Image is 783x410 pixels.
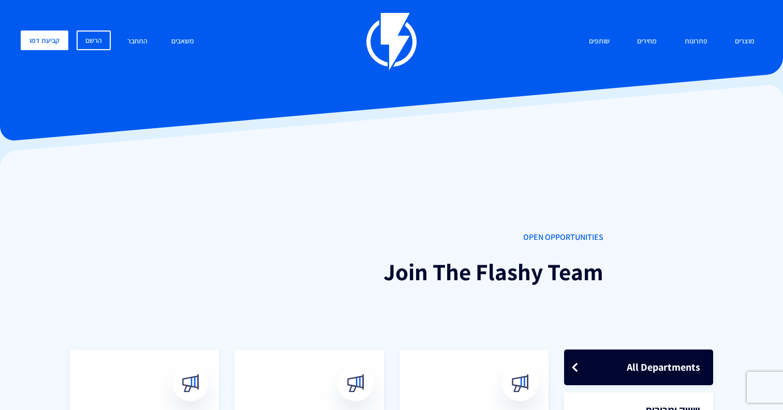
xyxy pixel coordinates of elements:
[180,232,603,244] span: OPEN OPPORTUNITIES
[21,31,68,50] a: קביעת דמו
[77,31,111,50] a: הרשם
[164,31,202,53] a: משאבים
[581,31,617,53] a: שותפים
[629,31,664,53] a: מחירים
[727,31,762,53] a: מוצרים
[120,31,155,53] a: התחבר
[182,374,200,392] img: broadcast.svg
[511,374,529,392] img: broadcast.svg
[677,31,715,53] a: פתרונות
[180,259,603,285] h1: Join The Flashy Team
[346,374,364,392] img: broadcast.svg
[564,350,713,385] a: All Departments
